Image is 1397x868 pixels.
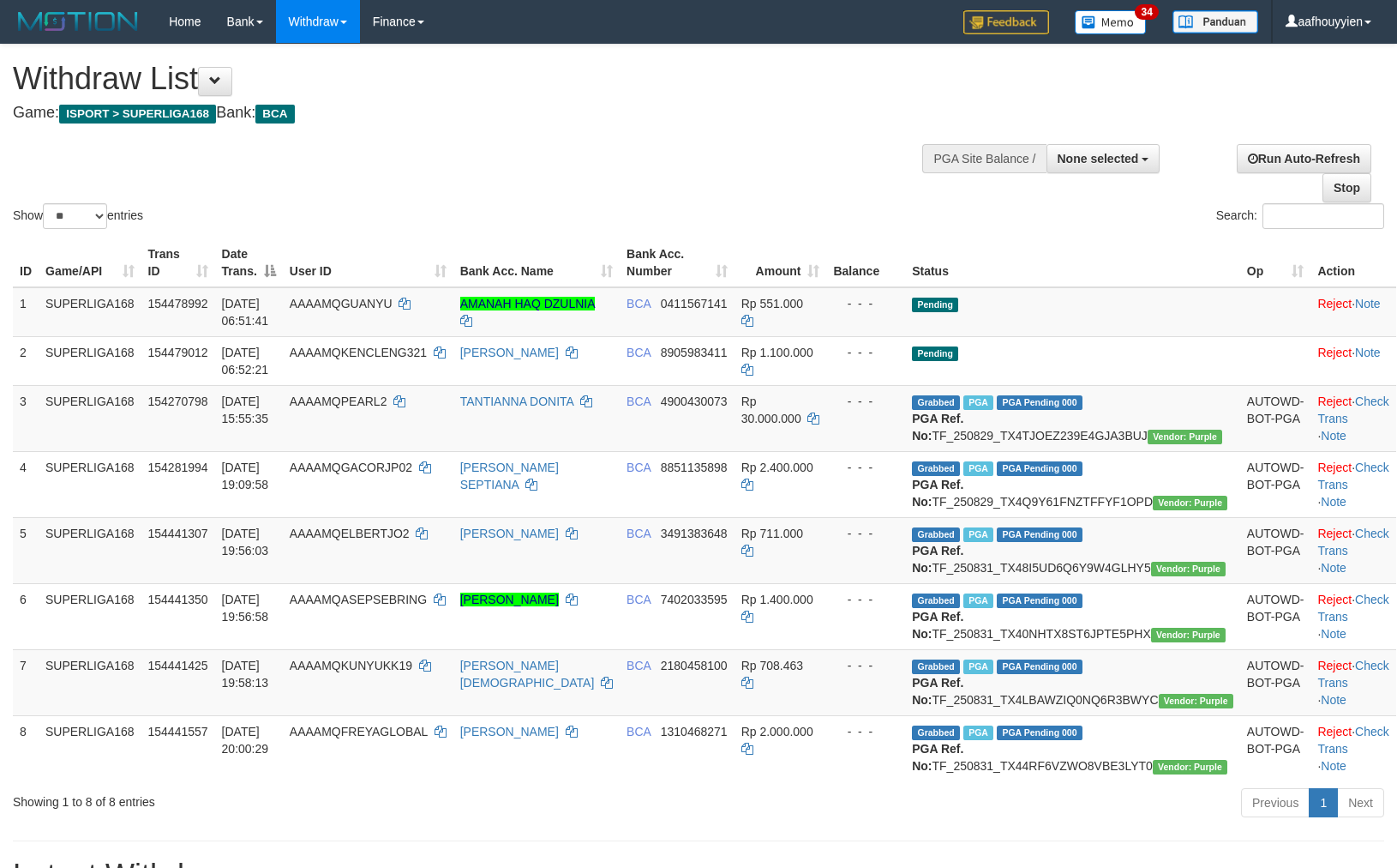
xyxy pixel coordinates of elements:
[39,649,141,715] td: SUPERLIGA168
[1317,725,1388,756] a: Check Trans
[912,544,963,575] b: PGA Ref. No:
[833,344,898,361] div: - - -
[13,203,143,229] label: Show entries
[1240,715,1311,781] td: AUTOWD-BOT-PGA
[912,660,960,674] span: Grabbed
[912,742,963,773] b: PGA Ref. No:
[661,346,728,359] span: Copy 8905983411 to clipboard
[627,725,651,738] span: BCA
[1240,583,1311,649] td: AUTOWD-BOT-PGA
[627,659,651,672] span: BCA
[1317,346,1352,359] a: Reject
[905,385,1240,451] td: TF_250829_TX4TJOEZ239E4GJA3BUJ
[833,723,898,740] div: - - -
[1321,759,1346,773] a: Note
[1135,4,1158,20] span: 34
[1240,385,1311,451] td: AUTOWD-BOT-PGA
[912,478,963,509] b: PGA Ref. No:
[1153,760,1227,775] span: Vendor URL: https://trx4.1velocity.biz
[13,517,39,583] td: 5
[1240,451,1311,517] td: AUTOWD-BOT-PGA
[222,527,269,558] span: [DATE] 19:56:03
[627,297,651,310] span: BCA
[43,203,107,229] select: Showentries
[1321,561,1346,575] a: Note
[1309,788,1338,817] a: 1
[1240,649,1311,715] td: AUTOWD-BOT-PGA
[1321,693,1346,707] a: Note
[290,461,412,474] span: AAAAMQGACORJP02
[1317,725,1352,738] a: Reject
[912,395,960,410] span: Grabbed
[148,461,208,474] span: 154281994
[912,594,960,608] span: Grabbed
[1058,152,1139,166] span: None selected
[627,593,651,606] span: BCA
[290,395,387,408] span: AAAAMQPEARL2
[1317,461,1388,491] a: Check Trans
[1310,649,1395,715] td: · ·
[1310,287,1395,337] td: ·
[13,385,39,451] td: 3
[833,525,898,542] div: - - -
[661,593,728,606] span: Copy 7402033595 to clipboard
[963,527,993,542] span: Marked by aafsoycanthlai
[912,461,960,476] span: Grabbed
[39,238,141,287] th: Game/API: activate to sort column ascending
[141,238,215,287] th: Trans ID: activate to sort column ascending
[1151,562,1226,576] span: Vendor URL: https://trx4.1velocity.biz
[1046,144,1160,173] button: None selected
[1317,395,1388,425] a: Check Trans
[912,726,960,740] span: Grabbed
[741,659,803,672] span: Rp 708.463
[912,347,958,361] span: Pending
[13,649,39,715] td: 7
[283,238,453,287] th: User ID: activate to sort column ascending
[460,659,595,690] a: [PERSON_NAME][DEMOGRAPHIC_DATA]
[148,395,208,408] span: 154270798
[1321,627,1346,641] a: Note
[912,610,963,641] b: PGA Ref. No:
[148,527,208,540] span: 154441307
[1262,203,1384,229] input: Search:
[997,726,1082,740] span: PGA Pending
[460,297,595,310] a: AMANAH HAQ DZULNIA
[963,660,993,674] span: Marked by aafsoycanthlai
[1337,788,1384,817] a: Next
[13,9,143,34] img: MOTION_logo.png
[290,297,393,310] span: AAAAMQGUANYU
[222,725,269,756] span: [DATE] 20:00:29
[1317,593,1388,624] a: Check Trans
[997,594,1082,608] span: PGA Pending
[290,346,427,359] span: AAAAMQKENCLENG321
[833,459,898,476] div: - - -
[1322,173,1371,202] a: Stop
[1321,495,1346,509] a: Note
[1172,10,1258,33] img: panduan.png
[222,346,269,377] span: [DATE] 06:52:21
[290,659,412,672] span: AAAAMQKUNYUKK19
[1153,496,1227,510] span: Vendor URL: https://trx4.1velocity.biz
[222,395,269,425] span: [DATE] 15:55:35
[59,105,216,124] span: ISPORT > SUPERLIGA168
[627,395,651,408] span: BCA
[148,725,208,738] span: 154441557
[833,591,898,608] div: - - -
[1310,385,1395,451] td: · ·
[912,676,963,707] b: PGA Ref. No:
[1317,527,1352,540] a: Reject
[13,105,914,122] h4: Game: Bank:
[741,297,803,310] span: Rp 551.000
[741,395,801,425] span: Rp 30.000.000
[39,451,141,517] td: SUPERLIGA168
[1240,238,1311,287] th: Op: activate to sort column ascending
[620,238,734,287] th: Bank Acc. Number: activate to sort column ascending
[13,583,39,649] td: 6
[222,659,269,690] span: [DATE] 19:58:13
[1321,429,1346,443] a: Note
[13,62,914,96] h1: Withdraw List
[290,527,410,540] span: AAAAMQELBERTJO2
[1317,395,1352,408] a: Reject
[39,385,141,451] td: SUPERLIGA168
[905,238,1240,287] th: Status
